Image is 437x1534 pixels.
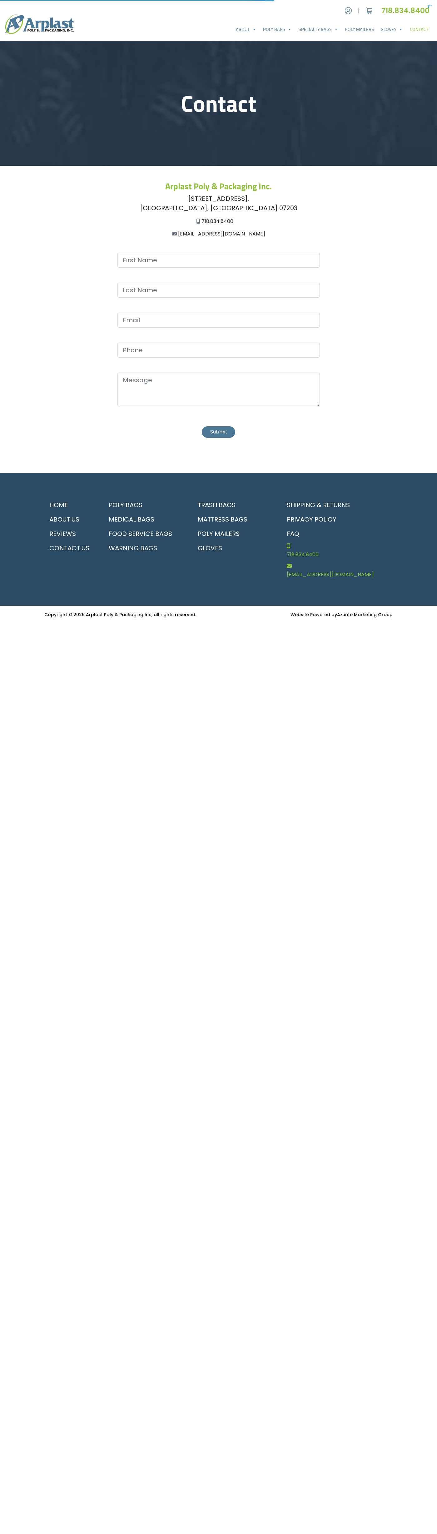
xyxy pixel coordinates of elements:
[178,230,265,237] a: [EMAIL_ADDRESS][DOMAIN_NAME]
[295,23,341,36] a: Specialty Bags
[337,611,393,618] a: Azurite Marketing Group
[104,512,185,527] a: Medical Bags
[282,561,393,581] a: [EMAIL_ADDRESS][DOMAIN_NAME]
[44,527,96,541] a: Reviews
[104,527,185,541] a: Food Service Bags
[193,498,274,512] a: Trash Bags
[117,313,320,328] input: Email
[282,498,393,512] a: Shipping & Returns
[117,253,320,268] input: First Name
[117,283,320,298] input: Last Name
[44,611,196,618] small: Copyright © 2025 Arplast Poly & Packaging Inc, all rights reserved.
[44,512,96,527] a: About Us
[201,218,233,225] a: 718.834.8400
[202,426,235,438] button: Submit
[44,194,393,213] div: [STREET_ADDRESS], [GEOGRAPHIC_DATA], [GEOGRAPHIC_DATA] 07203
[44,541,96,555] a: Contact Us
[260,23,295,36] a: Poly Bags
[117,343,320,358] input: Phone
[341,23,377,36] a: Poly Mailers
[193,527,274,541] a: Poly Mailers
[44,90,393,117] h1: Contact
[44,181,393,191] h3: Arplast Poly & Packaging Inc.
[406,23,432,36] a: Contact
[193,541,274,555] a: Gloves
[358,7,360,14] span: |
[193,512,274,527] a: Mattress Bags
[282,541,393,561] a: 718.834.8400
[377,23,406,36] a: Gloves
[5,14,74,34] img: logo
[44,498,96,512] a: Home
[381,5,432,16] a: 718.834.8400
[291,611,393,618] small: Website Powered by
[232,23,260,36] a: About
[104,541,185,555] a: Warning Bags
[117,253,320,438] form: Contact form
[282,527,393,541] a: FAQ
[104,498,185,512] a: Poly Bags
[282,512,393,527] a: Privacy Policy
